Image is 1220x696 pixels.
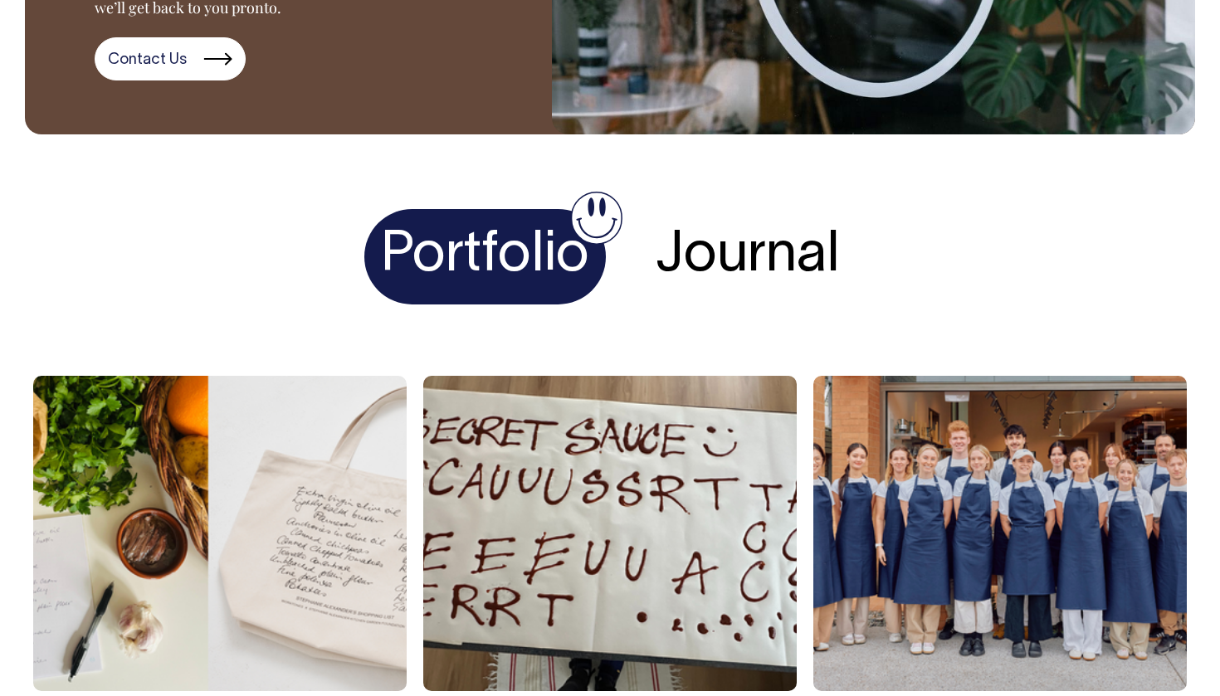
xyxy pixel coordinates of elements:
img: Idle, Brisbane: One of Many Collaborations with Anyday Hospitality [813,376,1187,691]
h4: Portfolio [364,209,606,304]
img: Rosheen Kaul: A Cap Design Made From The Chef’s Own Sauce Recipe [423,376,797,691]
img: Stephanie Alexander & The Kitchen Garden Foundation: A Shopping List for All Seasons [33,376,407,691]
a: Contact Us [95,37,246,80]
h4: Journal [639,209,856,304]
